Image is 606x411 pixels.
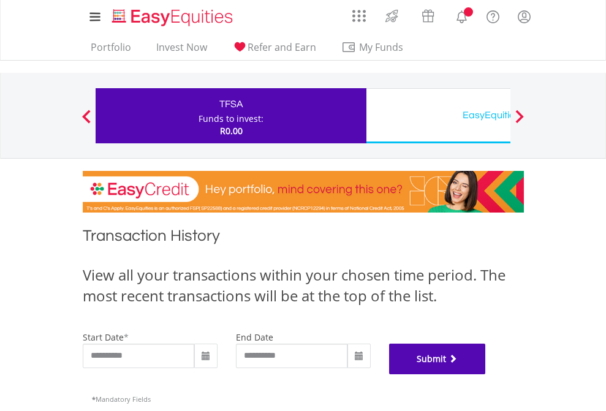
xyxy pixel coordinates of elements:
[341,39,422,55] span: My Funds
[151,41,212,60] a: Invest Now
[92,394,151,404] span: Mandatory Fields
[236,331,273,343] label: end date
[83,331,124,343] label: start date
[382,6,402,26] img: thrive-v2.svg
[86,41,136,60] a: Portfolio
[344,3,374,23] a: AppsGrid
[507,116,532,128] button: Next
[220,125,243,137] span: R0.00
[83,171,524,213] img: EasyCredit Promotion Banner
[410,3,446,26] a: Vouchers
[107,3,238,28] a: Home page
[74,116,99,128] button: Previous
[227,41,321,60] a: Refer and Earn
[103,96,359,113] div: TFSA
[248,40,316,54] span: Refer and Earn
[509,3,540,30] a: My Profile
[110,7,238,28] img: EasyEquities_Logo.png
[389,344,486,374] button: Submit
[83,225,524,252] h1: Transaction History
[352,9,366,23] img: grid-menu-icon.svg
[418,6,438,26] img: vouchers-v2.svg
[446,3,477,28] a: Notifications
[83,265,524,307] div: View all your transactions within your chosen time period. The most recent transactions will be a...
[477,3,509,28] a: FAQ's and Support
[199,113,263,125] div: Funds to invest:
